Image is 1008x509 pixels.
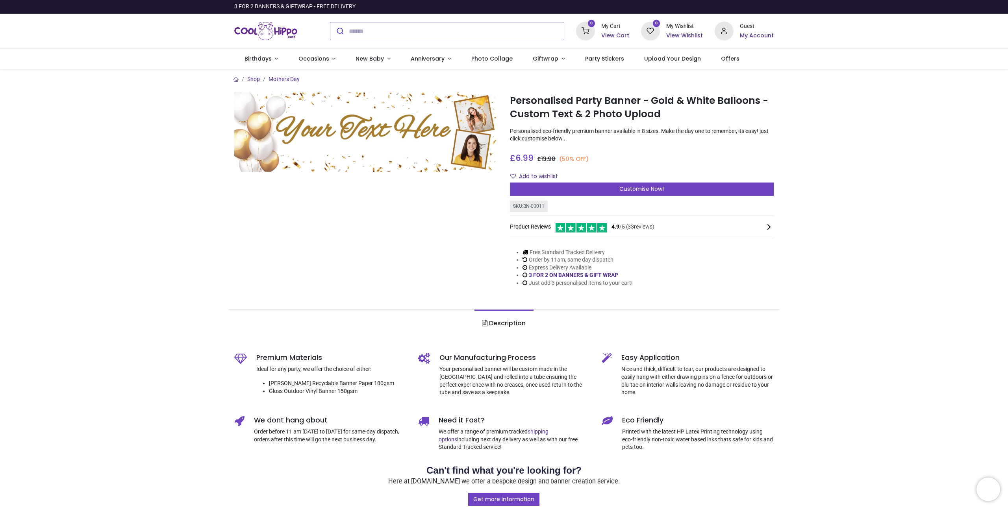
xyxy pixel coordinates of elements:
span: Party Stickers [585,55,624,63]
a: 0 [641,28,660,34]
h5: Need it Fast? [439,415,590,425]
span: /5 ( 33 reviews) [611,223,654,231]
img: Cool Hippo [234,20,297,42]
iframe: Customer reviews powered by Trustpilot [608,3,774,11]
li: Express Delivery Available [523,264,633,272]
a: Birthdays [234,49,288,69]
span: Anniversary [411,55,445,63]
span: 6.99 [515,152,534,164]
iframe: Brevo live chat [976,478,1000,501]
h5: Easy Application [621,353,774,363]
small: (50% OFF) [559,155,589,163]
a: Occasions [288,49,346,69]
span: Birthdays [245,55,272,63]
a: shipping options [439,428,548,443]
a: Anniversary [400,49,461,69]
a: 3 FOR 2 ON BANNERS & GIFT WRAP [529,272,618,278]
p: We offer a range of premium tracked including next day delivery as well as with our free Standard... [439,428,590,451]
div: Product Reviews [510,222,774,232]
a: New Baby [346,49,401,69]
a: View Cart [601,32,629,40]
li: Gloss Outdoor Vinyl Banner 150gsm [269,387,406,395]
p: Personalised eco-friendly premium banner available in 8 sizes. Make the day one to remember, its ... [510,127,774,143]
div: SKU: BN-00011 [510,201,548,212]
span: £ [537,155,556,163]
span: Occasions [298,55,329,63]
li: Free Standard Tracked Delivery [523,249,633,256]
span: Giftwrap [533,55,558,63]
span: Upload Your Design [644,55,701,63]
span: £ [510,152,534,164]
h5: Eco Friendly [622,415,774,425]
sup: 0 [588,20,595,27]
li: Order by 11am, same day dispatch [523,256,633,264]
p: Here at [DOMAIN_NAME] we offer a bespoke design and banner creation service. [234,477,774,486]
a: Description [474,310,533,337]
div: Guest [740,22,774,30]
li: Just add 3 personalised items to your cart! [523,279,633,287]
h2: Can't find what you're looking for? [234,464,774,477]
button: Add to wishlistAdd to wishlist [510,170,565,183]
p: Order before 11 am [DATE] to [DATE] for same-day dispatch, orders after this time will go the nex... [254,428,406,443]
p: Printed with the latest HP Latex Printing technology using eco-friendly non-toxic water based ink... [622,428,774,451]
a: 0 [576,28,595,34]
i: Add to wishlist [510,173,516,179]
span: New Baby [356,55,384,63]
span: Offers [721,55,739,63]
span: Photo Collage [471,55,513,63]
div: My Cart [601,22,629,30]
a: View Wishlist [666,32,703,40]
a: Giftwrap [523,49,575,69]
p: Ideal for any party, we offer the choice of either: [256,365,406,373]
img: Personalised Party Banner - Gold & White Balloons - Custom Text & 2 Photo Upload [234,92,498,172]
a: Logo of Cool Hippo [234,20,297,42]
span: Customise Now! [619,185,664,193]
h1: Personalised Party Banner - Gold & White Balloons - Custom Text & 2 Photo Upload [510,94,774,121]
p: Your personalised banner will be custom made in the [GEOGRAPHIC_DATA] and rolled into a tube ensu... [439,365,590,396]
div: 3 FOR 2 BANNERS & GIFTWRAP - FREE DELIVERY [234,3,356,11]
a: Get more information [468,493,539,506]
a: Shop [247,76,260,82]
a: My Account [740,32,774,40]
button: Submit [330,22,349,40]
span: 13.98 [541,155,556,163]
h5: Premium Materials [256,353,406,363]
sup: 0 [653,20,660,27]
a: Mothers Day [269,76,300,82]
span: 4.9 [611,223,619,230]
li: [PERSON_NAME] Recyclable Banner Paper 180gsm [269,380,406,387]
h5: We dont hang about [254,415,406,425]
h5: Our Manufacturing Process [439,353,590,363]
div: My Wishlist [666,22,703,30]
p: Nice and thick, difficult to tear, our products are designed to easily hang with either drawing p... [621,365,774,396]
